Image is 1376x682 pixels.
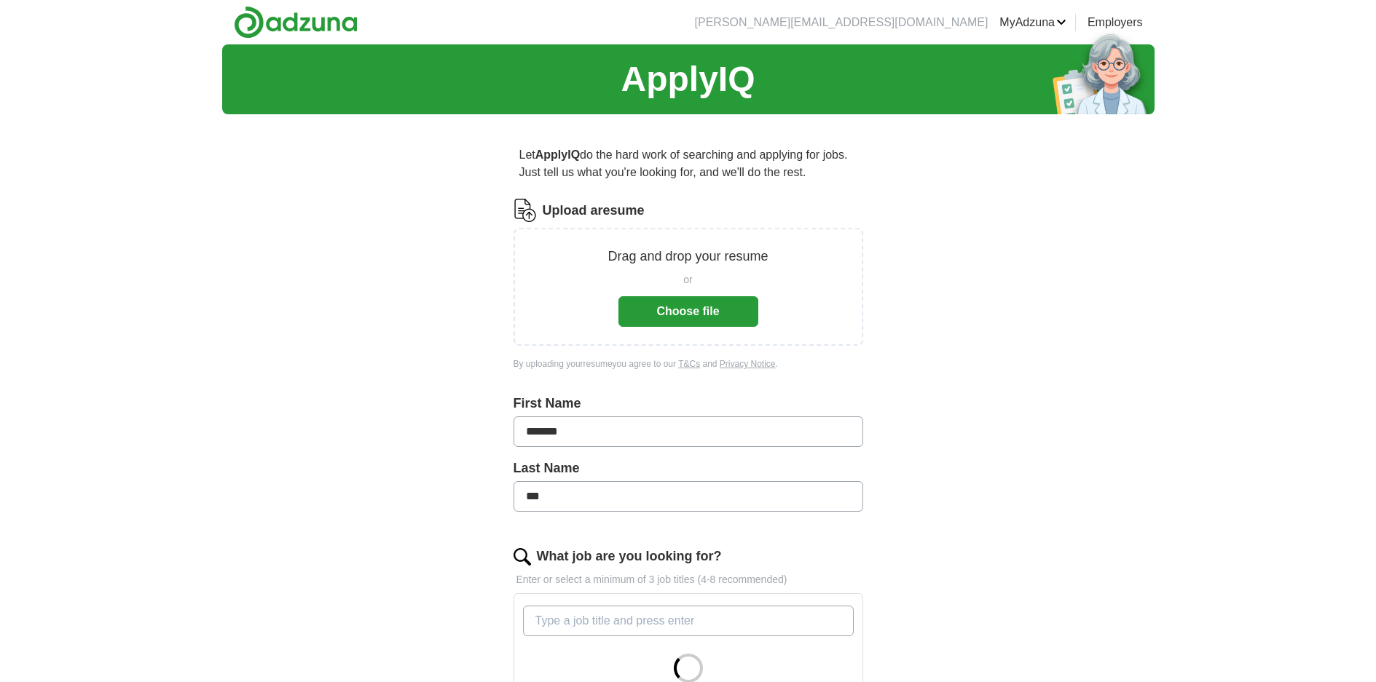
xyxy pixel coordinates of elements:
[608,247,768,266] p: Drag and drop your resume
[523,606,854,636] input: Type a job title and press enter
[683,272,692,288] span: or
[514,140,863,187] p: Let do the hard work of searching and applying for jobs. Just tell us what you're looking for, an...
[678,359,700,369] a: T&Cs
[535,148,580,161] strong: ApplyIQ
[695,14,988,31] li: [PERSON_NAME][EMAIL_ADDRESS][DOMAIN_NAME]
[514,199,537,222] img: CV Icon
[514,548,531,566] img: search.png
[720,359,776,369] a: Privacy Notice
[1088,14,1143,31] a: Employers
[514,572,863,587] p: Enter or select a minimum of 3 job titles (4-8 recommended)
[543,201,645,221] label: Upload a resume
[621,53,755,106] h1: ApplyIQ
[999,14,1066,31] a: MyAdzuna
[234,6,358,39] img: Adzuna logo
[514,459,863,478] label: Last Name
[514,357,863,370] div: By uploading your resume you agree to our and .
[618,296,758,327] button: Choose file
[514,394,863,413] label: First Name
[537,547,722,566] label: What job are you looking for?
